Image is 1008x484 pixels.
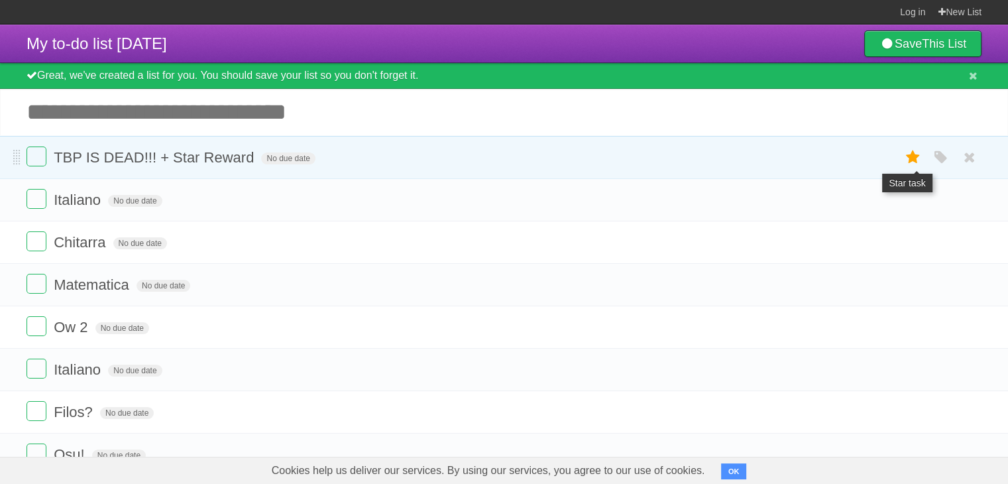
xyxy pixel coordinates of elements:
[27,34,167,52] span: My to-do list [DATE]
[54,234,109,251] span: Chitarra
[54,446,87,463] span: Osu!
[27,147,46,166] label: Done
[54,149,257,166] span: TBP IS DEAD!!! + Star Reward
[92,450,146,461] span: No due date
[261,152,315,164] span: No due date
[54,404,96,420] span: Filos?
[27,274,46,294] label: Done
[27,231,46,251] label: Done
[54,276,133,293] span: Matematica
[54,361,104,378] span: Italiano
[901,147,926,168] label: Star task
[721,463,747,479] button: OK
[27,316,46,336] label: Done
[864,30,981,57] a: SaveThis List
[100,407,154,419] span: No due date
[27,189,46,209] label: Done
[27,444,46,463] label: Done
[113,237,167,249] span: No due date
[54,319,91,335] span: Ow 2
[922,37,966,50] b: This List
[27,359,46,379] label: Done
[108,365,162,377] span: No due date
[258,457,718,484] span: Cookies help us deliver our services. By using our services, you agree to our use of cookies.
[27,401,46,421] label: Done
[54,192,104,208] span: Italiano
[108,195,162,207] span: No due date
[95,322,149,334] span: No due date
[137,280,190,292] span: No due date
